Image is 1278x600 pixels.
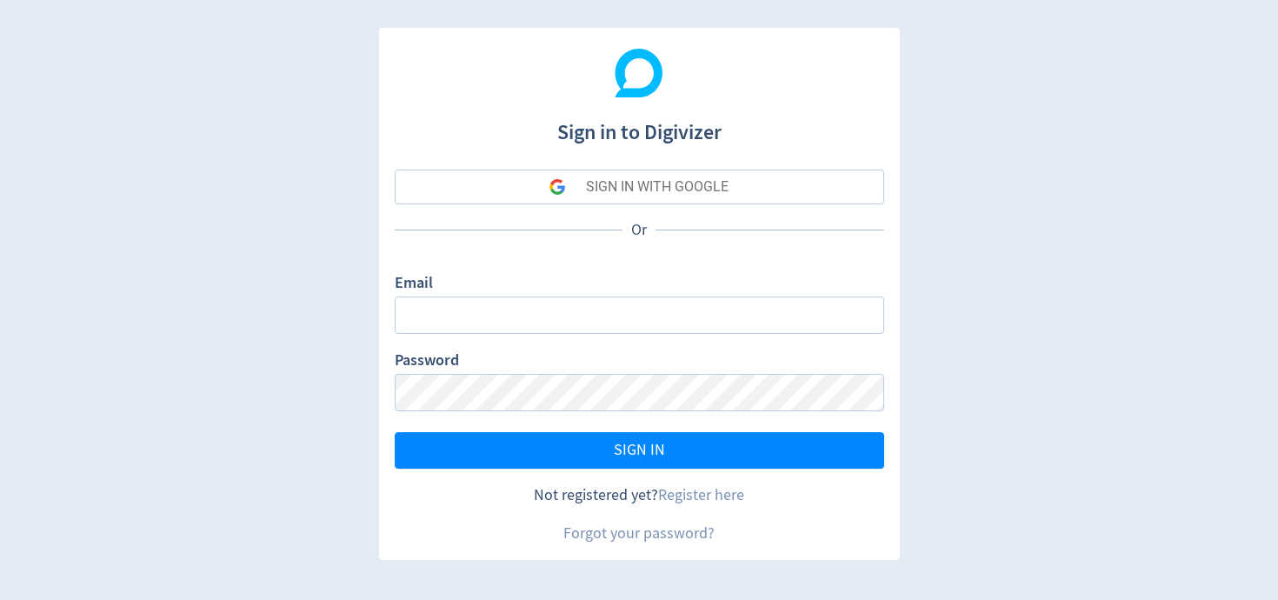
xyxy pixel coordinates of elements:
[563,523,715,543] a: Forgot your password?
[586,170,729,204] div: SIGN IN WITH GOOGLE
[395,272,433,297] label: Email
[615,49,663,97] img: Digivizer Logo
[395,103,884,148] h1: Sign in to Digivizer
[395,170,884,204] button: SIGN IN WITH GOOGLE
[395,484,884,506] div: Not registered yet?
[614,443,665,458] span: SIGN IN
[395,432,884,469] button: SIGN IN
[658,485,744,505] a: Register here
[395,350,459,374] label: Password
[622,219,656,241] p: Or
